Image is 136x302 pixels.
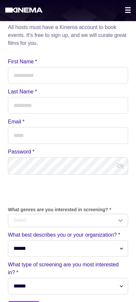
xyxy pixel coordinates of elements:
[8,207,124,213] label: What genres are you interested in screening?
[8,231,124,239] label: What best describes you or your organization?
[8,261,124,277] label: What type of screening are you most interested in?
[8,88,124,96] label: Last Name
[14,217,117,224] div: Select
[8,148,124,156] label: Password
[115,161,125,171] button: show password
[8,23,128,47] p: All hosts must have a Kinema account to book events. It's free to sign up, and we will curate gre...
[8,58,124,66] label: First Name
[8,118,124,126] label: Email
[8,179,108,204] iframe: reCAPTCHA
